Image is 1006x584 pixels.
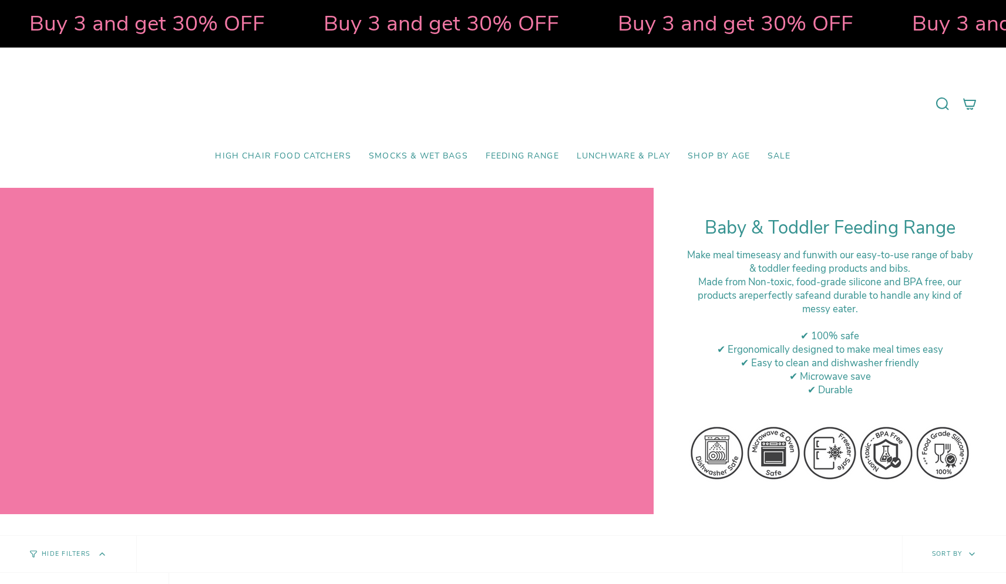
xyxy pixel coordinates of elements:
[683,343,977,356] div: ✔ Ergonomically designed to make meal times easy
[618,9,853,38] strong: Buy 3 and get 30% OFF
[42,551,90,558] span: Hide Filters
[698,275,962,316] span: ade from Non-toxic, food-grade silicone and BPA free, our products are and durable to handle any ...
[688,151,750,161] span: Shop by Age
[215,151,351,161] span: High Chair Food Catchers
[759,143,800,170] a: SALE
[902,536,1006,572] button: Sort by
[683,356,977,370] div: ✔ Easy to clean and dishwasher friendly
[206,143,360,170] a: High Chair Food Catchers
[683,248,977,275] div: Make meal times with our easy-to-use range of baby & toddler feeding products and bibs.
[761,248,817,262] strong: easy and fun
[683,275,977,316] div: M
[486,151,559,161] span: Feeding Range
[683,383,977,397] div: ✔ Durable
[369,151,468,161] span: Smocks & Wet Bags
[753,289,814,302] strong: perfectly safe
[29,9,265,38] strong: Buy 3 and get 30% OFF
[324,9,559,38] strong: Buy 3 and get 30% OFF
[683,217,977,239] h1: Baby & Toddler Feeding Range
[402,65,604,143] a: Mumma’s Little Helpers
[932,549,963,558] span: Sort by
[360,143,477,170] a: Smocks & Wet Bags
[683,329,977,343] div: ✔ 100% safe
[768,151,791,161] span: SALE
[789,370,871,383] span: ✔ Microwave save
[568,143,679,170] a: Lunchware & Play
[679,143,759,170] a: Shop by Age
[477,143,568,170] a: Feeding Range
[577,151,670,161] span: Lunchware & Play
